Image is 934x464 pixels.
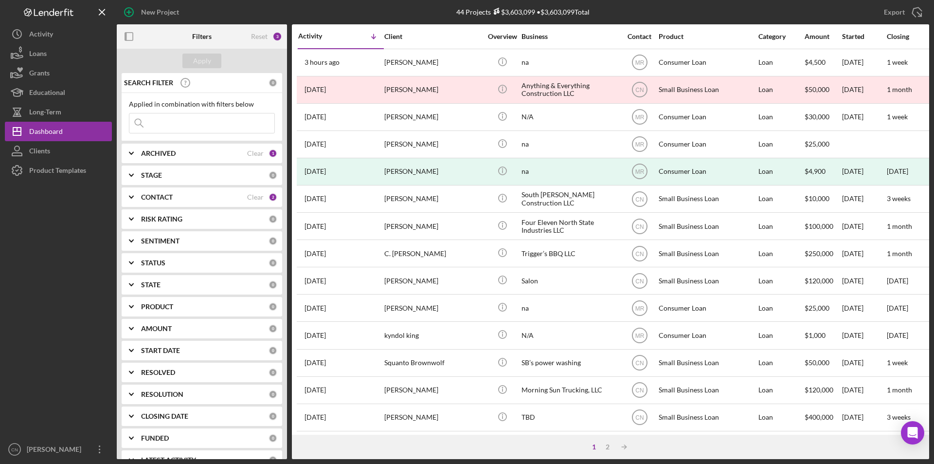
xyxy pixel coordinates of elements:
div: Loan [758,432,804,458]
div: 0 [269,171,277,180]
div: Educational [29,83,65,105]
div: Dashboard [29,122,63,144]
div: [PERSON_NAME] [384,186,482,212]
text: CN [635,196,644,203]
div: Clear [247,193,264,201]
div: Consumer Loan [659,131,756,157]
b: PRODUCT [141,303,173,311]
div: Consumer Loan [659,104,756,130]
div: Grants [29,63,50,85]
div: 2 [601,443,614,451]
text: MR [635,114,644,121]
div: Consumer Loan [659,295,756,321]
time: 2025-09-04 20:59 [305,195,326,203]
a: Educational [5,83,112,102]
b: RISK RATING [141,215,182,223]
div: Small Business Loan [659,432,756,458]
div: Apply [193,54,211,68]
div: Small Business Loan [659,405,756,430]
div: [DATE] [842,295,886,321]
div: Export [884,2,905,22]
div: Business [521,33,619,40]
text: CN [635,387,644,394]
button: Clients [5,141,112,161]
a: Grants [5,63,112,83]
div: Overview [484,33,521,40]
div: [PERSON_NAME] [384,432,482,458]
div: 0 [269,434,277,443]
span: $25,000 [805,304,829,312]
div: [DATE] [842,186,886,212]
span: $250,000 [805,249,833,258]
button: Loans [5,44,112,63]
div: [DATE] [842,322,886,348]
div: Anything & Everything Construction LLC [521,77,619,103]
div: 0 [269,237,277,245]
text: CN [635,414,644,421]
text: MR [635,305,644,312]
text: CN [635,250,644,257]
time: 3 weeks [887,413,911,421]
div: $50,000 [805,77,841,103]
div: Product Templates [29,161,86,183]
div: [PERSON_NAME] [384,104,482,130]
time: 2025-09-06 18:35 [305,113,326,121]
button: New Project [117,2,189,22]
time: 1 month [887,249,912,258]
div: 0 [269,346,277,355]
div: 0 [269,412,277,421]
b: AMOUNT [141,325,172,333]
time: 1 month [887,386,912,394]
span: $400,000 [805,413,833,421]
div: 44 Projects • $3,603,099 Total [456,8,590,16]
button: Activity [5,24,112,44]
button: Long-Term [5,102,112,122]
time: 2025-08-29 15:23 [305,332,326,339]
div: na [521,159,619,185]
b: ARCHIVED [141,149,176,157]
div: [DATE] [842,104,886,130]
time: [DATE] [887,277,908,285]
div: na [521,131,619,157]
div: Squanto Brownwolf [384,350,482,376]
button: Export [874,2,929,22]
text: MR [635,59,644,66]
div: [PERSON_NAME] [384,131,482,157]
div: 0 [269,280,277,289]
div: [DATE] [842,350,886,376]
div: Small Business Loan [659,77,756,103]
div: N/A [521,322,619,348]
div: [DATE] [842,213,886,239]
div: Small Business Loan [659,377,756,403]
div: Loan [758,377,804,403]
b: CONTACT [141,193,173,201]
div: kyndol king [384,322,482,348]
div: Loan [758,213,804,239]
div: [PERSON_NAME] [384,268,482,294]
div: [PERSON_NAME] [384,77,482,103]
div: Small Business Loan [659,186,756,212]
div: 0 [269,368,277,377]
span: $50,000 [805,358,829,367]
div: Loan [758,159,804,185]
div: Category [758,33,804,40]
div: [DATE] [842,268,886,294]
div: SB’s power washing [521,350,619,376]
text: CN [635,223,644,230]
div: [PERSON_NAME] [384,295,482,321]
b: CLOSING DATE [141,412,188,420]
time: 2025-09-05 15:05 [305,140,326,148]
div: New Project [141,2,179,22]
div: Reset [251,33,268,40]
div: Loans [29,44,47,66]
div: Activity [29,24,53,46]
span: $120,000 [805,277,833,285]
span: $120,000 [805,386,833,394]
div: [PERSON_NAME] [384,377,482,403]
time: 1 month [887,222,912,230]
div: 2 [269,193,277,202]
div: Loan [758,350,804,376]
